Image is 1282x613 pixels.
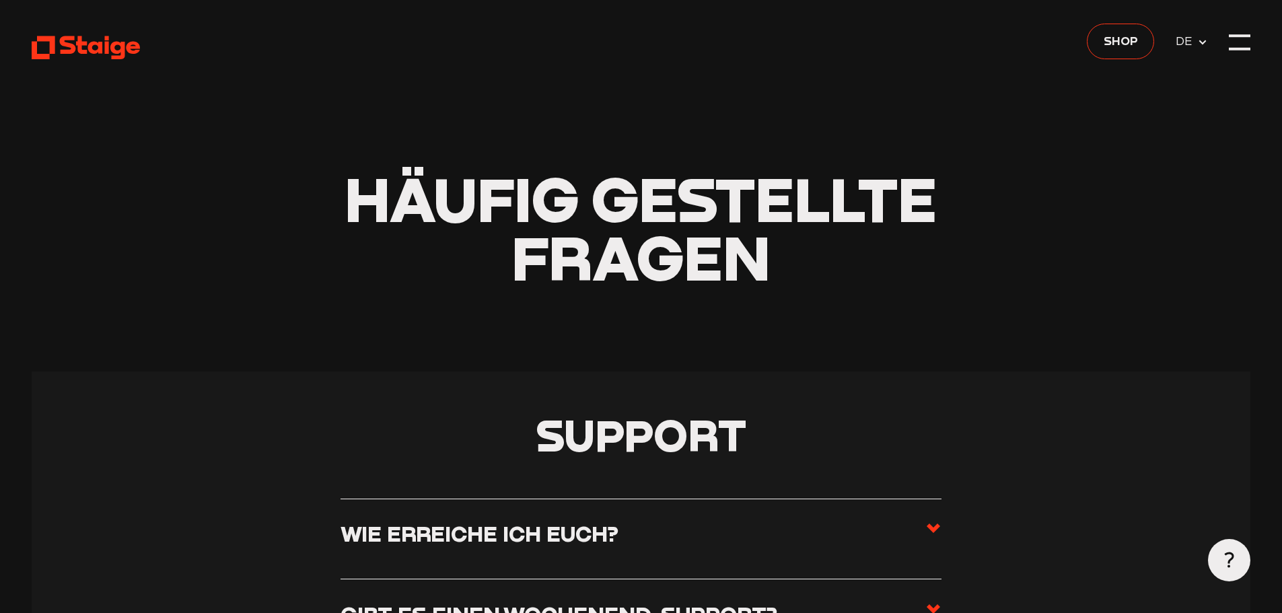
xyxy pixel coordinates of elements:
span: Support [536,408,746,461]
span: Häufig gestellte Fragen [345,161,937,294]
span: Shop [1104,31,1138,50]
h3: Wie erreiche ich euch? [341,520,618,546]
a: Shop [1087,24,1154,59]
span: DE [1176,32,1197,50]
